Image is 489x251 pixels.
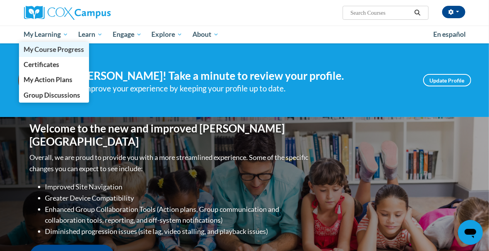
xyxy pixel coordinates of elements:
[412,8,423,17] button: Search
[151,30,182,39] span: Explore
[458,220,483,245] iframe: Botón para iniciar la ventana de mensajería
[434,30,466,38] span: En español
[19,57,89,72] a: Certificates
[19,26,74,43] a: My Learning
[442,6,465,18] button: Account Settings
[187,26,224,43] a: About
[423,74,471,86] a: Update Profile
[45,204,311,226] li: Enhanced Group Collaboration Tools (Action plans, Group communication and collaboration tools, re...
[73,26,108,43] a: Learn
[65,82,412,95] div: Help improve your experience by keeping your profile up to date.
[24,60,59,69] span: Certificates
[108,26,147,43] a: Engage
[78,30,103,39] span: Learn
[18,63,53,98] img: Profile Image
[24,6,163,20] a: Cox Campus
[19,42,89,57] a: My Course Progress
[429,26,471,43] a: En español
[113,30,142,39] span: Engage
[45,193,311,204] li: Greater Device Compatibility
[24,91,80,99] span: Group Discussions
[45,226,311,237] li: Diminished progression issues (site lag, video stalling, and playback issues)
[146,26,187,43] a: Explore
[24,6,111,20] img: Cox Campus
[192,30,219,39] span: About
[24,45,84,53] span: My Course Progress
[30,152,311,174] p: Overall, we are proud to provide you with a more streamlined experience. Some of the specific cha...
[350,8,412,17] input: Search Courses
[18,26,471,43] div: Main menu
[45,181,311,193] li: Improved Site Navigation
[65,69,412,83] h4: Hi [PERSON_NAME]! Take a minute to review your profile.
[30,122,311,148] h1: Welcome to the new and improved [PERSON_NAME][GEOGRAPHIC_DATA]
[19,72,89,87] a: My Action Plans
[24,76,72,84] span: My Action Plans
[24,30,68,39] span: My Learning
[19,88,89,103] a: Group Discussions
